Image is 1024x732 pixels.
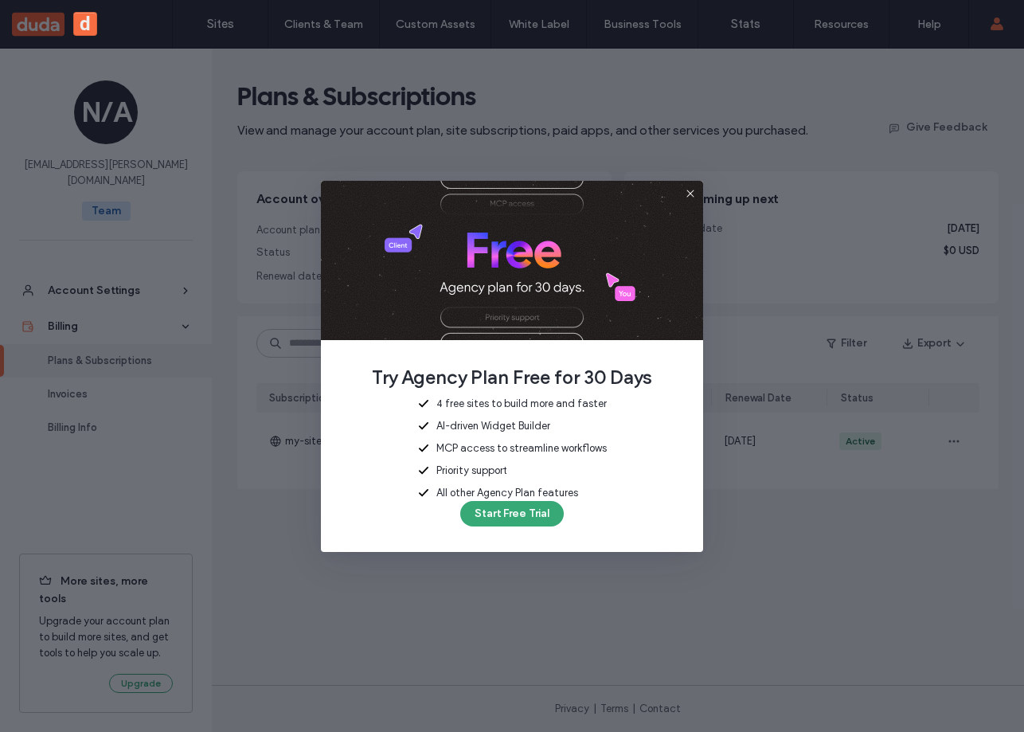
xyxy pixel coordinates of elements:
[73,12,97,36] button: d
[436,396,607,412] span: 4 free sites to build more and faster
[321,181,703,340] img: Agency Plan Free Trial
[436,440,607,456] span: MCP access to streamline workflows
[346,366,678,389] span: Try Agency Plan Free for 30 Days
[436,485,578,501] span: All other Agency Plan features
[436,418,550,434] span: AI-driven Widget Builder
[436,463,507,479] span: Priority support
[460,501,564,526] button: Start Free Trial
